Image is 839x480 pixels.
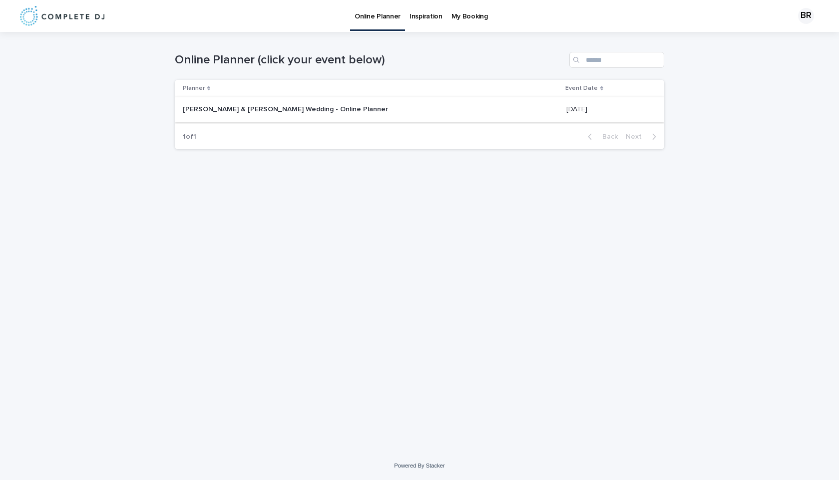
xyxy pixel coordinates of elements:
p: Planner [183,83,205,94]
img: 8nP3zCmvR2aWrOmylPw8 [20,6,104,26]
p: 1 of 1 [175,125,204,149]
button: Next [622,132,664,141]
input: Search [569,52,664,68]
span: Back [596,133,618,140]
div: BR [798,8,814,24]
h1: Online Planner (click your event below) [175,53,565,67]
p: [PERSON_NAME] & [PERSON_NAME] Wedding - Online Planner [183,103,390,114]
tr: [PERSON_NAME] & [PERSON_NAME] Wedding - Online Planner[PERSON_NAME] & [PERSON_NAME] Wedding - Onl... [175,97,664,122]
span: Next [626,133,648,140]
p: [DATE] [566,103,589,114]
button: Back [580,132,622,141]
p: Event Date [565,83,598,94]
a: Powered By Stacker [394,463,444,469]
